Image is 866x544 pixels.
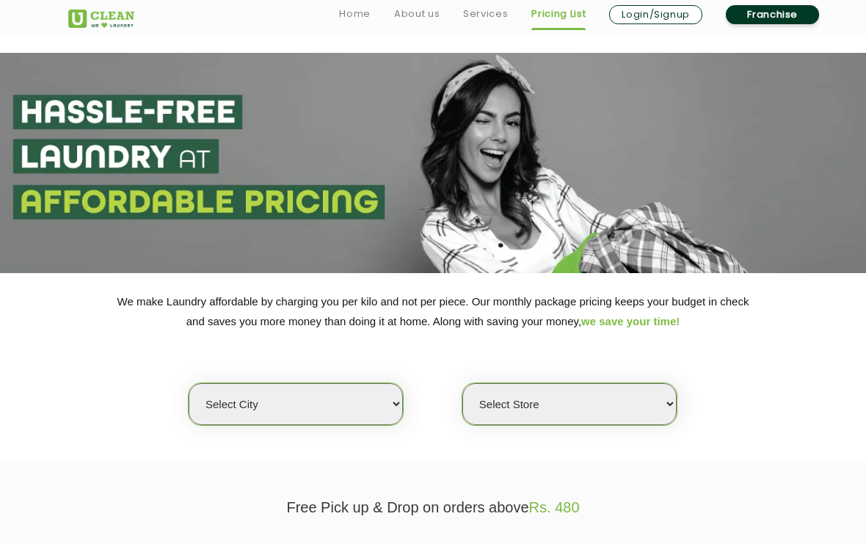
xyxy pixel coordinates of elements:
[609,5,702,24] a: Login/Signup
[463,5,508,23] a: Services
[529,499,580,515] span: Rs. 480
[68,10,134,28] img: UClean Laundry and Dry Cleaning
[68,291,798,331] p: We make Laundry affordable by charging you per kilo and not per piece. Our monthly package pricin...
[531,5,586,23] a: Pricing List
[68,499,798,516] p: Free Pick up & Drop on orders above
[581,315,680,327] span: we save your time!
[726,5,819,24] a: Franchise
[339,5,371,23] a: Home
[394,5,440,23] a: About us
